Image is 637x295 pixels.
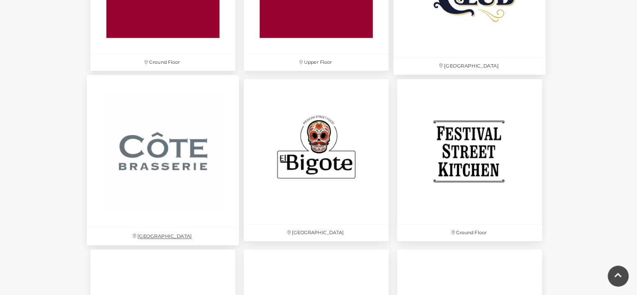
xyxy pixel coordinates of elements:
[397,225,542,241] p: Ground Floor
[393,75,546,245] a: Ground Floor
[244,54,389,70] p: Upper Floor
[82,70,243,250] a: [GEOGRAPHIC_DATA]
[87,228,239,245] p: [GEOGRAPHIC_DATA]
[244,225,389,241] p: [GEOGRAPHIC_DATA]
[240,75,393,245] a: [GEOGRAPHIC_DATA]
[90,54,235,70] p: Ground Floor
[393,57,546,75] p: [GEOGRAPHIC_DATA]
